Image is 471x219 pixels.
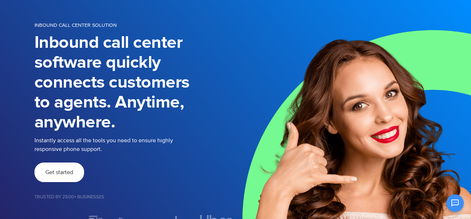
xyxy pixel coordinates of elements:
span: Get started [45,169,73,175]
a: Get started [34,163,84,182]
p: Instantly access all the tools you need to ensure highly responsive phone support. [34,136,236,153]
button: Open chat [446,194,464,212]
h5: Trusted by 2500+ Businesses [34,195,236,199]
h1: Inbound call center software quickly connects customers to agents. Anytime, anywhere. [34,33,236,132]
span: INBOUND CALL CENTER SOLUTION [34,22,117,28]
